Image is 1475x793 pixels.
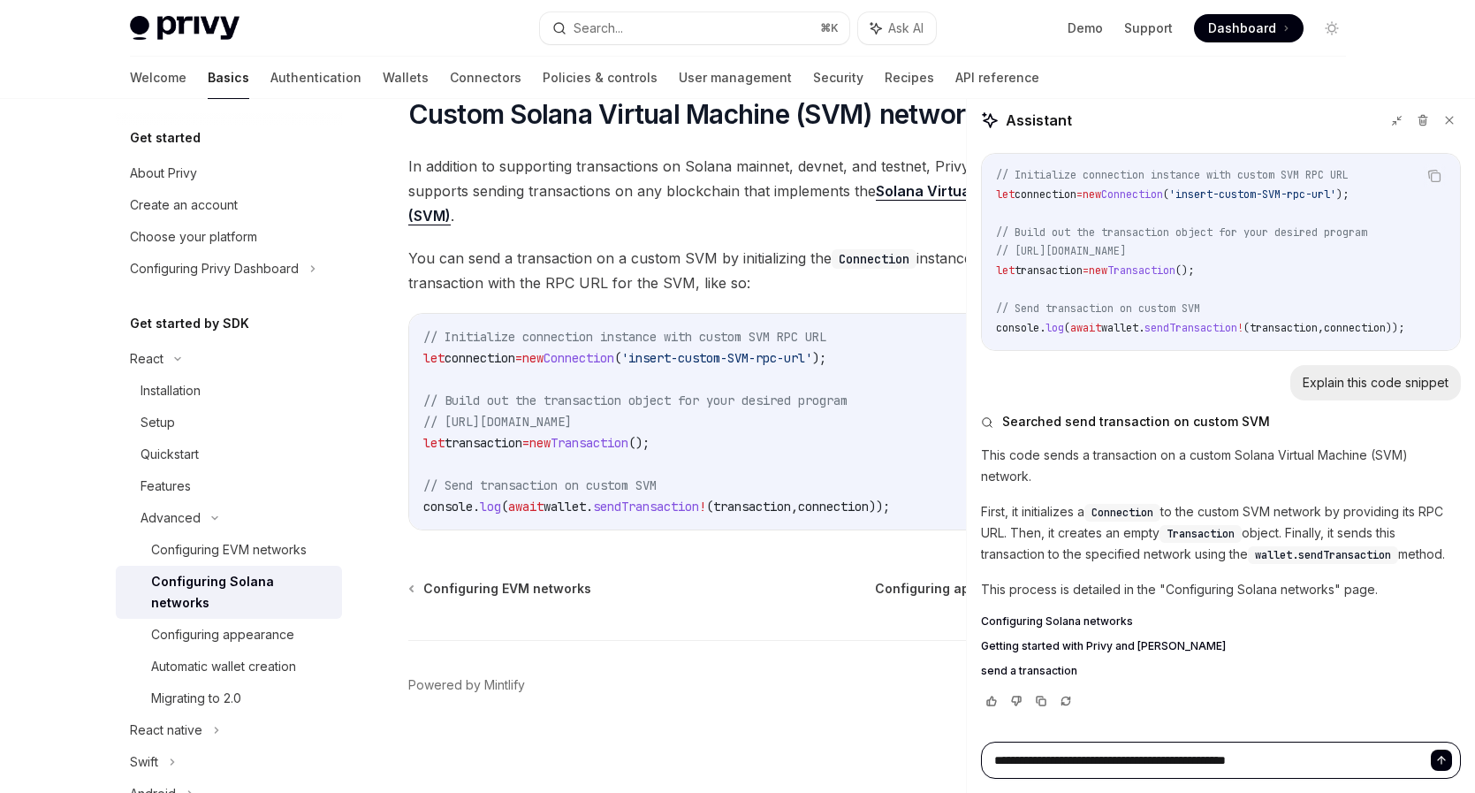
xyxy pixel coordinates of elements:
a: User management [679,57,792,99]
span: Transaction [551,435,628,451]
span: = [1076,187,1083,202]
span: connection [445,350,515,366]
p: This process is detailed in the "Configuring Solana networks" page. [981,579,1461,600]
a: Solana Virtual Machine (SVM) [408,182,1038,225]
span: console [996,321,1039,335]
span: Connection [544,350,614,366]
a: Configuring Solana networks [981,614,1461,629]
div: React native [130,720,202,741]
span: let [996,187,1015,202]
span: Configuring Solana networks [981,614,1133,629]
div: Configuring appearance [151,624,294,645]
a: Configuring Solana networks [116,566,342,619]
span: // Send transaction on custom SVM [423,477,657,493]
div: Setup [141,412,175,433]
span: Ask AI [888,19,924,37]
div: Configuring EVM networks [151,539,307,560]
div: Explain this code snippet [1303,374,1448,392]
span: transaction [713,499,791,515]
span: new [1089,263,1107,278]
code: Connection [832,249,916,269]
div: Features [141,476,191,497]
span: // [URL][DOMAIN_NAME] [996,244,1126,258]
a: Authentication [270,57,361,99]
a: Choose your platform [116,221,342,253]
a: Security [813,57,863,99]
span: ( [706,499,713,515]
span: Getting started with Privy and [PERSON_NAME] [981,639,1226,653]
span: sendTransaction [1144,321,1237,335]
span: You can send a transaction on a custom SVM by initializing the instance for your transaction with... [408,246,1045,295]
div: Swift [130,751,158,773]
p: First, it initializes a to the custom SVM network by providing its RPC URL. Then, it creates an e... [981,501,1461,565]
span: ! [1237,321,1243,335]
a: Automatic wallet creation [116,651,342,682]
span: Connection [1101,187,1163,202]
div: Automatic wallet creation [151,656,296,677]
a: Policies & controls [543,57,658,99]
span: let [996,263,1015,278]
span: log [480,499,501,515]
a: Powered by Mintlify [408,676,525,694]
a: Getting started with Privy and [PERSON_NAME] [981,639,1461,653]
a: Setup [116,407,342,438]
span: . [1039,321,1045,335]
span: Configuring appearance [875,580,1030,598]
a: Configuring appearance [875,580,1044,598]
span: ( [1243,321,1250,335]
span: sendTransaction [593,499,699,515]
div: Migrating to 2.0 [151,688,241,709]
span: ! [699,499,706,515]
span: // Build out the transaction object for your desired program [996,225,1367,240]
span: Searched send transaction on custom SVM [1002,413,1270,431]
div: Quickstart [141,444,199,465]
span: , [1318,321,1324,335]
span: // Send transaction on custom SVM [996,301,1200,316]
span: Assistant [1006,110,1072,131]
span: ); [1336,187,1349,202]
div: Search... [574,18,623,39]
a: API reference [955,57,1039,99]
span: = [1083,263,1089,278]
a: Migrating to 2.0 [116,682,342,714]
span: connection [1324,321,1386,335]
a: Features [116,470,342,502]
span: . [1138,321,1144,335]
span: connection [1015,187,1076,202]
span: ( [1163,187,1169,202]
a: Welcome [130,57,186,99]
span: await [1070,321,1101,335]
span: send a transaction [981,664,1077,678]
div: Configuring Solana networks [151,571,331,614]
span: In addition to supporting transactions on Solana mainnet, devnet, and testnet, Privy also support... [408,154,1045,228]
span: console [423,499,473,515]
span: let [423,350,445,366]
span: 'insert-custom-SVM-rpc-url' [1169,187,1336,202]
span: Connection [1091,506,1153,520]
div: Choose your platform [130,226,257,248]
a: Quickstart [116,438,342,470]
a: Installation [116,375,342,407]
div: About Privy [130,163,197,184]
a: About Privy [116,157,342,189]
a: Wallets [383,57,429,99]
span: ( [614,350,621,366]
a: Configuring EVM networks [116,534,342,566]
h5: Get started [130,127,201,149]
a: Configuring EVM networks [410,580,591,598]
span: = [522,435,529,451]
span: Custom Solana Virtual Machine (SVM) networks [408,98,994,130]
span: wallet.sendTransaction [1255,548,1391,562]
span: // Build out the transaction object for your desired program [423,393,848,408]
button: Copy the contents from the code block [1423,164,1446,187]
div: Create an account [130,194,238,216]
a: Configuring appearance [116,619,342,651]
button: Ask AI [858,12,936,44]
span: ( [501,499,508,515]
p: This code sends a transaction on a custom Solana Virtual Machine (SVM) network. [981,445,1461,487]
span: (); [1175,263,1194,278]
button: Searched send transaction on custom SVM [981,413,1461,431]
button: Toggle dark mode [1318,14,1346,42]
span: )); [1386,321,1404,335]
span: ( [1064,321,1070,335]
